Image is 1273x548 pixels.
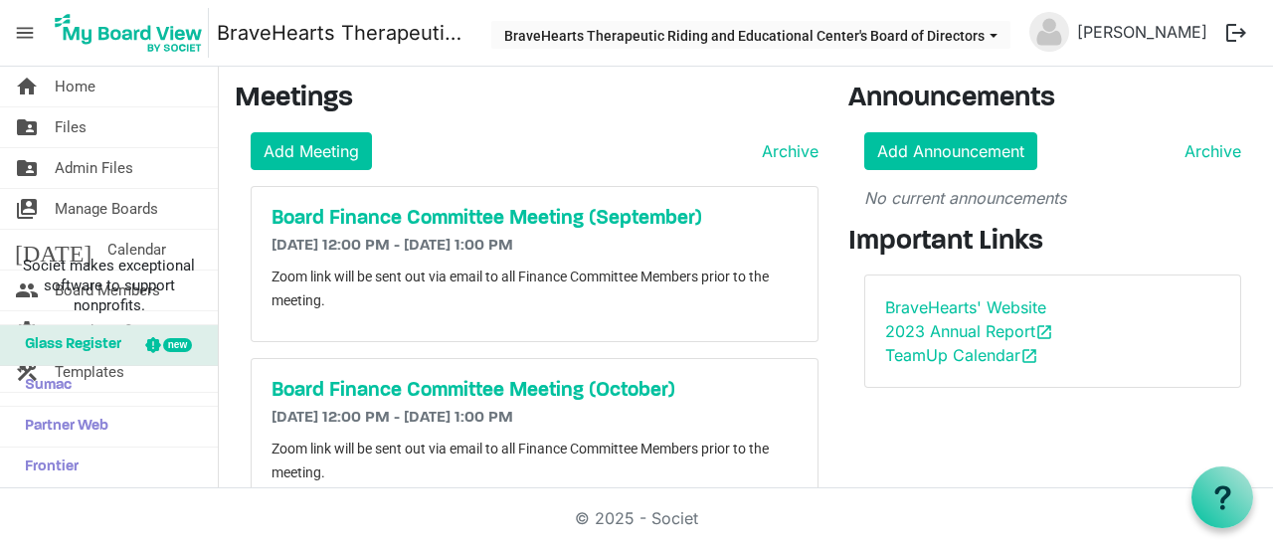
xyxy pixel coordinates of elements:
[15,189,39,229] span: switch_account
[272,379,798,403] a: Board Finance Committee Meeting (October)
[754,139,818,163] a: Archive
[272,441,769,480] span: Zoom link will be sent out via email to all Finance Committee Members prior to the meeting.
[885,321,1053,341] a: 2023 Annual Reportopen_in_new
[1177,139,1241,163] a: Archive
[55,107,87,147] span: Files
[15,107,39,147] span: folder_shared
[49,8,217,58] a: My Board View Logo
[15,366,72,406] span: Sumac
[575,508,698,528] a: © 2025 - Societ
[15,148,39,188] span: folder_shared
[251,132,372,170] a: Add Meeting
[272,237,798,256] h6: [DATE] 12:00 PM - [DATE] 1:00 PM
[885,345,1038,365] a: TeamUp Calendaropen_in_new
[15,230,91,270] span: [DATE]
[55,67,95,106] span: Home
[15,67,39,106] span: home
[107,230,166,270] span: Calendar
[272,207,798,231] a: Board Finance Committee Meeting (September)
[235,83,818,116] h3: Meetings
[1020,347,1038,365] span: open_in_new
[55,189,158,229] span: Manage Boards
[864,132,1037,170] a: Add Announcement
[163,338,192,352] div: new
[848,83,1257,116] h3: Announcements
[49,8,209,58] img: My Board View Logo
[6,14,44,52] span: menu
[272,269,769,308] span: Zoom link will be sent out via email to all Finance Committee Members prior to the meeting.
[15,325,121,365] span: Glass Register
[1069,12,1215,52] a: [PERSON_NAME]
[272,409,798,428] h6: [DATE] 12:00 PM - [DATE] 1:00 PM
[1035,323,1053,341] span: open_in_new
[15,407,108,447] span: Partner Web
[885,297,1046,317] a: BraveHearts' Website
[1029,12,1069,52] img: no-profile-picture.svg
[864,186,1241,210] p: No current announcements
[15,448,79,487] span: Frontier
[491,21,1010,49] button: BraveHearts Therapeutic Riding and Educational Center's Board of Directors dropdownbutton
[848,226,1257,260] h3: Important Links
[1215,12,1257,54] button: logout
[217,13,471,53] a: BraveHearts Therapeutic Riding and Educational Center's Board of Directors
[55,148,133,188] span: Admin Files
[9,256,209,315] span: Societ makes exceptional software to support nonprofits.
